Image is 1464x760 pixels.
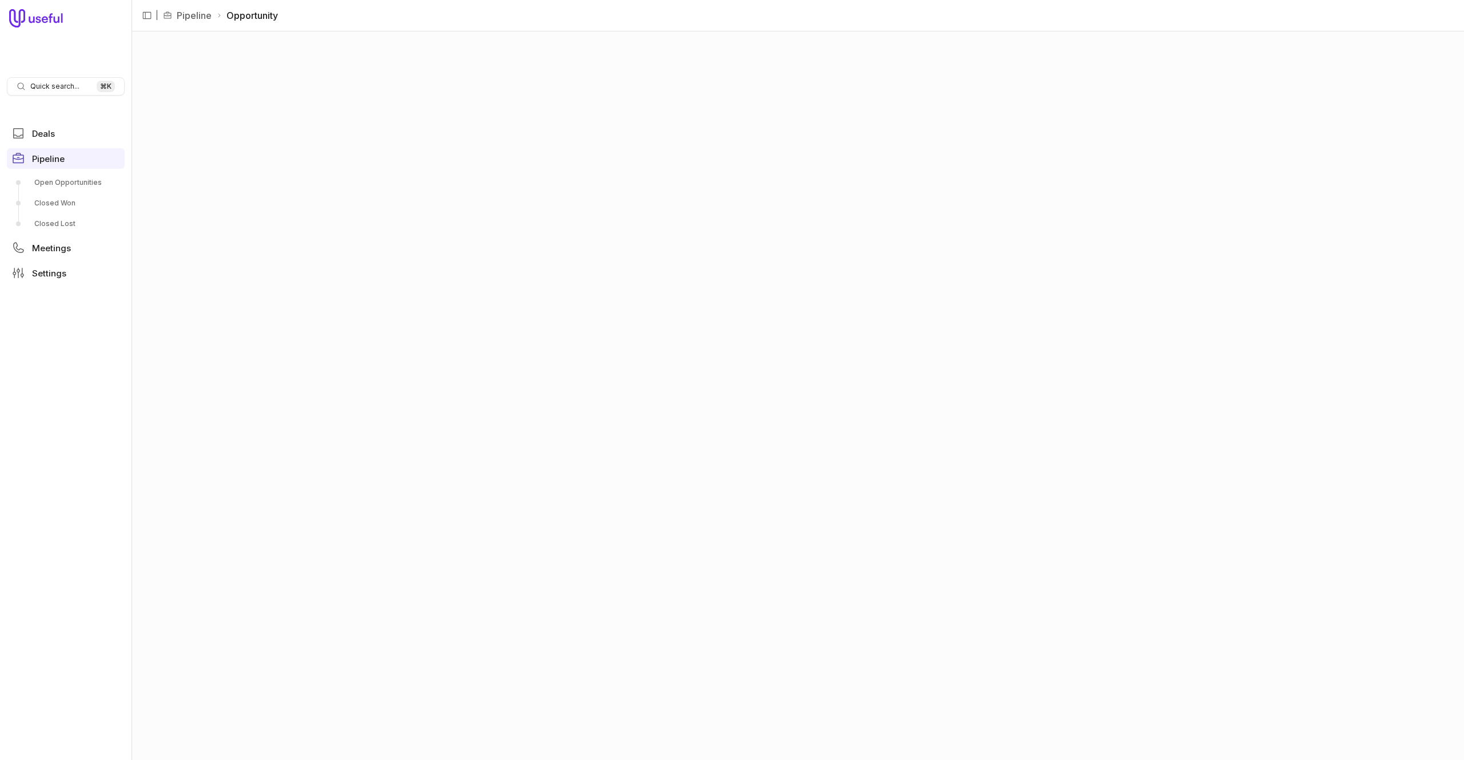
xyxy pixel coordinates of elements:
[32,244,71,252] span: Meetings
[216,9,278,22] li: Opportunity
[7,194,125,212] a: Closed Won
[7,123,125,144] a: Deals
[156,9,158,22] span: |
[138,7,156,24] button: Collapse sidebar
[7,148,125,169] a: Pipeline
[7,173,125,233] div: Pipeline submenu
[32,269,66,278] span: Settings
[97,81,115,92] kbd: ⌘ K
[30,82,79,91] span: Quick search...
[32,129,55,138] span: Deals
[7,237,125,258] a: Meetings
[7,173,125,192] a: Open Opportunities
[7,215,125,233] a: Closed Lost
[32,155,65,163] span: Pipeline
[177,9,212,22] a: Pipeline
[7,263,125,283] a: Settings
